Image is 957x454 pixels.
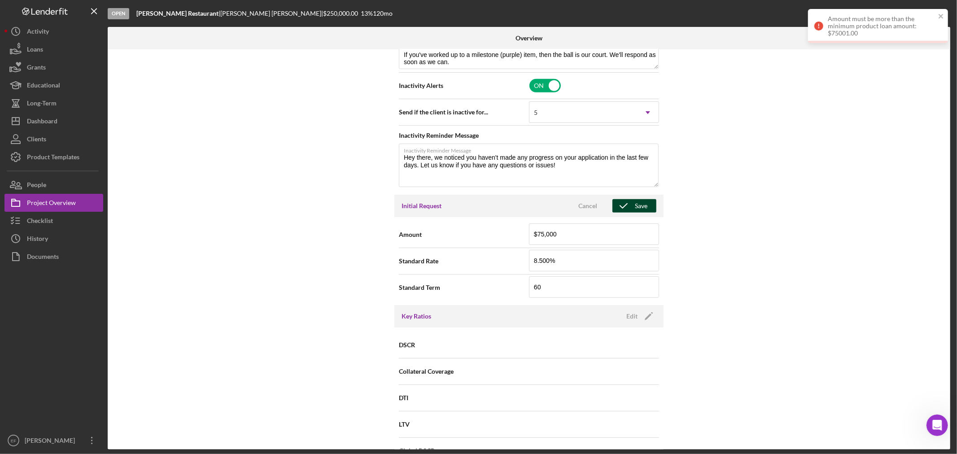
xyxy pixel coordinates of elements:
div: Checklist [27,212,53,232]
div: Save [635,199,647,213]
div: Select a date after [[DATE]] and before [[DATE]] [32,56,172,93]
div: [PERSON_NAME] [22,432,81,452]
button: Clients [4,130,103,148]
div: Christina says… [7,121,172,159]
button: Activity [4,22,103,40]
button: Edit [621,310,656,323]
div: Co borrower for Gather up cannot submit credit authorization as his DOB is coming up before [DEMO... [39,14,165,49]
div: Select a date after [[DATE]] and before [[DATE]] [39,61,165,88]
div: Project Overview [27,194,76,214]
button: Cancel [565,199,610,213]
button: Educational [4,76,103,94]
button: Checklist [4,212,103,230]
p: Active [44,11,61,20]
div: I see, can you please send me the email address for the project so I can look it up? [7,121,147,158]
button: Send a message… [154,290,168,305]
div: History [27,230,48,250]
button: History [4,230,103,248]
div: Open [108,8,129,19]
span: Send if the client is inactive for... [399,108,529,117]
div: Amount must be more than the minimum product loan amount: $75001.00 [828,15,935,37]
div: Edit [626,310,638,323]
span: DSCR [399,340,415,349]
div: Nevertheless, I edited the form in our back end. Can you please try again? and sorry for the inco... [7,159,147,196]
button: Save [612,199,656,213]
h3: Initial Request [402,201,441,210]
button: Upload attachment [43,294,50,301]
button: People [4,176,103,194]
label: Inactivity Reminder Message [404,144,659,154]
span: LTV [399,420,410,429]
div: Yes, please let me know if they are still having issues. Thank you![PERSON_NAME] • [DATE] [7,253,147,282]
button: Grants [4,58,103,76]
button: Dashboard [4,112,103,130]
div: Erika says… [7,94,172,121]
div: Erika says… [7,9,172,56]
span: Standard Term [399,283,529,292]
div: ok ill have him go in and complete it now. [39,208,165,226]
button: close [938,13,944,21]
span: DTI [399,393,408,402]
button: EF[PERSON_NAME] [4,432,103,450]
text: EF [11,438,16,443]
h3: Key Ratios [402,312,431,321]
div: his DOB is [DEMOGRAPHIC_DATA] [52,94,172,113]
div: Close [157,4,174,20]
div: I see, can you please send me the email address for the project so I can look it up? [14,126,140,153]
h1: [PERSON_NAME] [44,4,102,11]
div: [PERSON_NAME] [PERSON_NAME] | [220,10,323,17]
button: Project Overview [4,194,103,212]
div: | [136,10,220,17]
div: Activity [27,22,49,43]
span: Amount [399,230,529,239]
button: Home [140,4,157,21]
div: Co borrower for Gather up cannot submit credit authorization as his DOB is coming up before [DEMO... [32,9,172,55]
div: Loans [27,40,43,61]
div: People [27,176,46,196]
div: 13 % [361,10,373,17]
div: Cancel [578,199,597,213]
span: Inactivity Reminder Message [399,131,659,140]
div: Christina says… [7,253,172,301]
span: Collateral Coverage [399,367,454,376]
div: Yes, please let me know if they are still having issues. Thank you! [14,259,140,276]
div: $250,000.00 [323,10,361,17]
textarea: Message… [8,275,172,290]
div: 5 [534,109,537,116]
div: his DOB is [DEMOGRAPHIC_DATA] [60,99,165,108]
div: Clients [27,130,46,150]
div: Erika says… [7,203,172,238]
button: Product Templates [4,148,103,166]
img: Profile image for Christina [26,5,40,19]
div: Christina says… [7,159,172,203]
span: Inactivity Alerts [399,81,529,90]
button: Documents [4,248,103,266]
div: Educational [27,76,60,96]
div: 120 mo [373,10,393,17]
b: Overview [516,35,542,42]
b: [PERSON_NAME] Restaurant [136,9,218,17]
div: Grants [27,58,46,79]
button: Gif picker [28,294,35,301]
div: Nevertheless, I edited the form in our back end. Can you please try again? and sorry for the inco... [14,164,140,191]
button: Long-Term [4,94,103,112]
div: Product Templates [27,148,79,168]
button: go back [6,4,23,21]
div: Dashboard [27,112,57,132]
div: ok ill have him go in and complete it now. [32,203,172,231]
button: Loans [4,40,103,58]
div: Documents [27,248,59,268]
